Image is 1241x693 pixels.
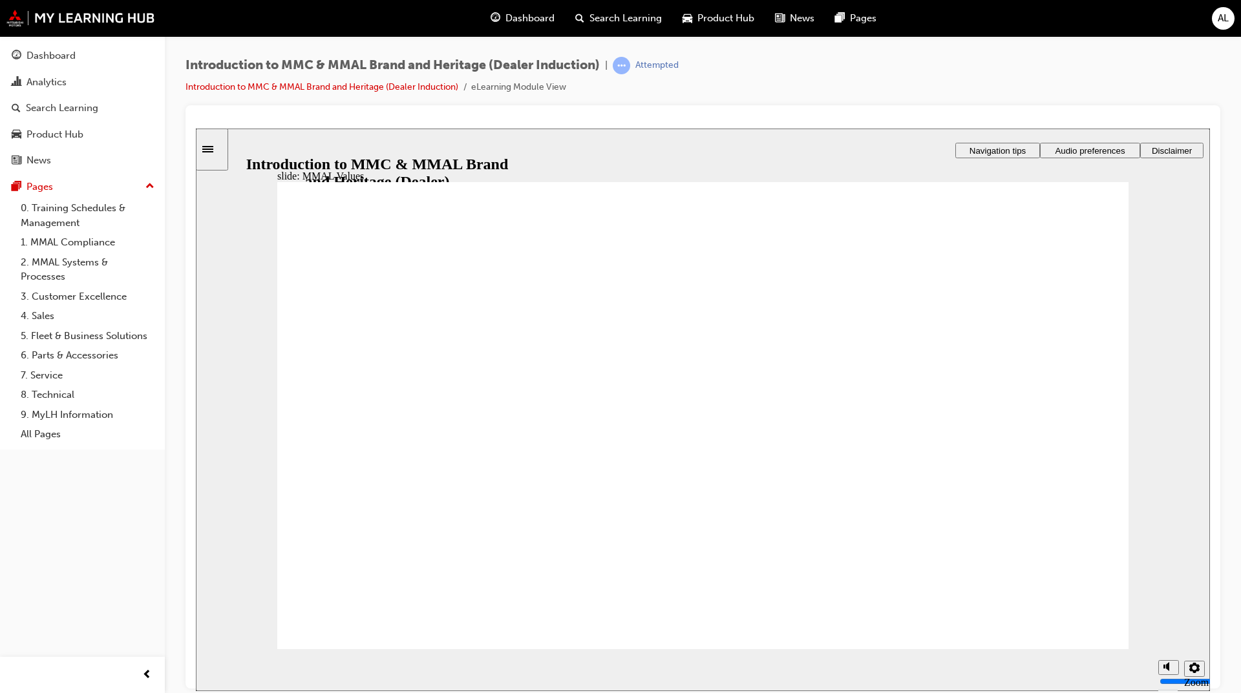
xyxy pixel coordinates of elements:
[988,532,1009,548] button: Settings
[859,17,929,27] span: Audio preferences
[505,11,555,26] span: Dashboard
[613,57,630,74] span: learningRecordVerb_ATTEMPT-icon
[774,17,830,27] span: Navigation tips
[765,5,825,32] a: news-iconNews
[844,14,944,30] button: Audio preferences
[16,253,160,287] a: 2. MMAL Systems & Processes
[26,101,98,116] div: Search Learning
[27,127,83,142] div: Product Hub
[672,5,765,32] a: car-iconProduct Hub
[16,287,160,307] a: 3. Customer Excellence
[850,11,876,26] span: Pages
[16,346,160,366] a: 6. Parts & Accessories
[471,80,566,95] li: eLearning Module View
[12,77,21,88] span: chart-icon
[565,5,672,32] a: search-iconSearch Learning
[27,153,51,168] div: News
[186,81,458,92] a: Introduction to MMC & MMAL Brand and Heritage (Dealer Induction)
[589,11,662,26] span: Search Learning
[575,10,584,26] span: search-icon
[186,58,600,73] span: Introduction to MMC & MMAL Brand and Heritage (Dealer Induction)
[988,548,1013,583] label: Zoom to fit
[956,521,1008,563] div: misc controls
[759,14,844,30] button: Navigation tips
[5,70,160,94] a: Analytics
[697,11,754,26] span: Product Hub
[16,198,160,233] a: 0. Training Schedules & Management
[635,59,679,72] div: Attempted
[683,10,692,26] span: car-icon
[5,44,160,68] a: Dashboard
[27,48,76,63] div: Dashboard
[5,175,160,199] button: Pages
[5,41,160,175] button: DashboardAnalyticsSearch LearningProduct HubNews
[12,129,21,141] span: car-icon
[16,424,160,444] a: All Pages
[16,306,160,326] a: 4. Sales
[12,181,21,193] span: pages-icon
[12,103,21,114] span: search-icon
[16,366,160,386] a: 7. Service
[775,10,785,26] span: news-icon
[145,178,154,195] span: up-icon
[964,548,1047,558] input: volume
[5,123,160,147] a: Product Hub
[1218,11,1229,26] span: AL
[12,50,21,62] span: guage-icon
[27,75,67,90] div: Analytics
[491,10,500,26] span: guage-icon
[27,180,53,194] div: Pages
[790,11,814,26] span: News
[16,233,160,253] a: 1. MMAL Compliance
[5,149,160,172] a: News
[16,326,160,346] a: 5. Fleet & Business Solutions
[16,385,160,405] a: 8. Technical
[5,96,160,120] a: Search Learning
[605,58,608,73] span: |
[835,10,845,26] span: pages-icon
[944,14,1008,30] button: Disclaimer
[480,5,565,32] a: guage-iconDashboard
[962,532,983,546] button: Mute (Ctrl+Alt+M)
[956,17,996,27] span: Disclaimer
[6,10,155,26] img: mmal
[142,667,152,683] span: prev-icon
[825,5,887,32] a: pages-iconPages
[1212,7,1235,30] button: AL
[16,405,160,425] a: 9. MyLH Information
[12,155,21,167] span: news-icon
